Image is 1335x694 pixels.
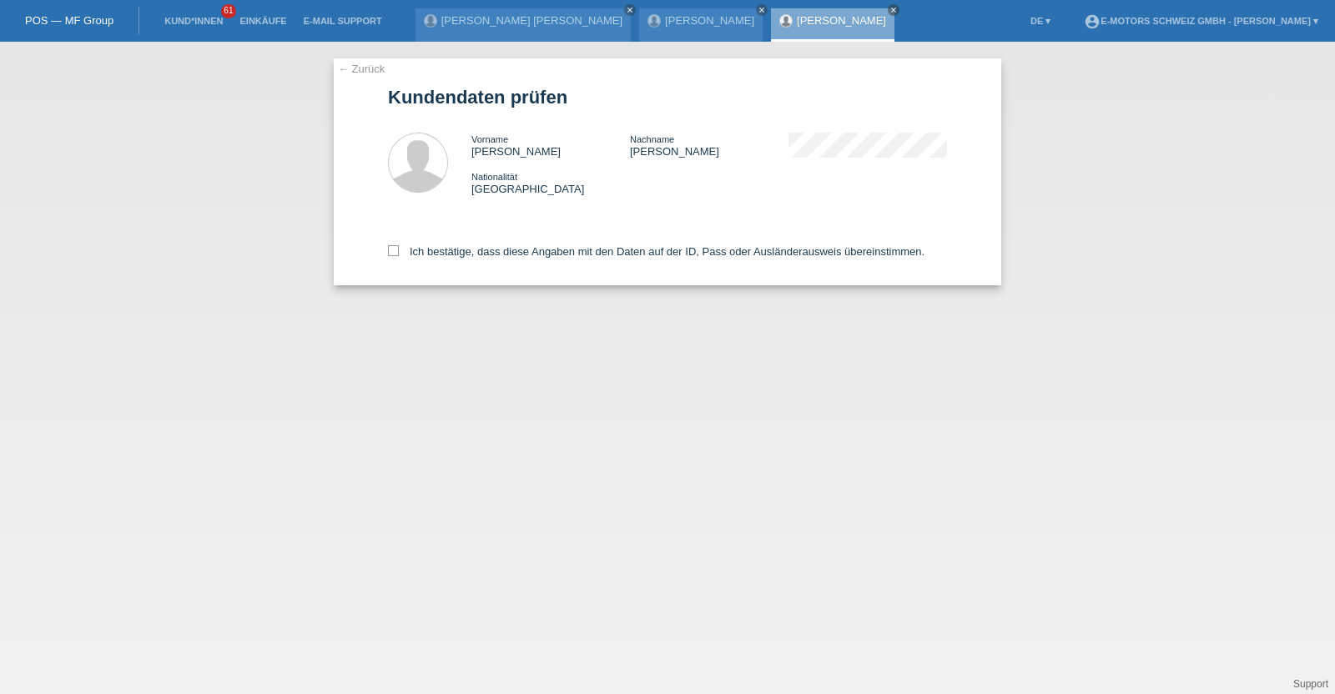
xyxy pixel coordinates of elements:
a: [PERSON_NAME] [797,14,886,27]
i: account_circle [1084,13,1101,30]
a: Support [1293,678,1328,690]
a: Kund*innen [156,16,231,26]
a: ← Zurück [338,63,385,75]
div: [PERSON_NAME] [471,133,630,158]
div: [PERSON_NAME] [630,133,788,158]
a: DE ▾ [1022,16,1059,26]
a: [PERSON_NAME] [PERSON_NAME] [441,14,622,27]
h1: Kundendaten prüfen [388,87,947,108]
label: Ich bestätige, dass diese Angaben mit den Daten auf der ID, Pass oder Ausländerausweis übereinsti... [388,245,924,258]
span: Nachname [630,134,674,144]
span: Vorname [471,134,508,144]
i: close [626,6,634,14]
a: Einkäufe [231,16,295,26]
a: close [888,4,899,16]
div: [GEOGRAPHIC_DATA] [471,170,630,195]
a: account_circleE-Motors Schweiz GmbH - [PERSON_NAME] ▾ [1076,16,1327,26]
i: close [758,6,766,14]
span: Nationalität [471,172,517,182]
i: close [889,6,898,14]
a: close [756,4,768,16]
a: close [624,4,636,16]
a: [PERSON_NAME] [665,14,754,27]
a: E-Mail Support [295,16,390,26]
a: POS — MF Group [25,14,113,27]
span: 61 [221,4,236,18]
